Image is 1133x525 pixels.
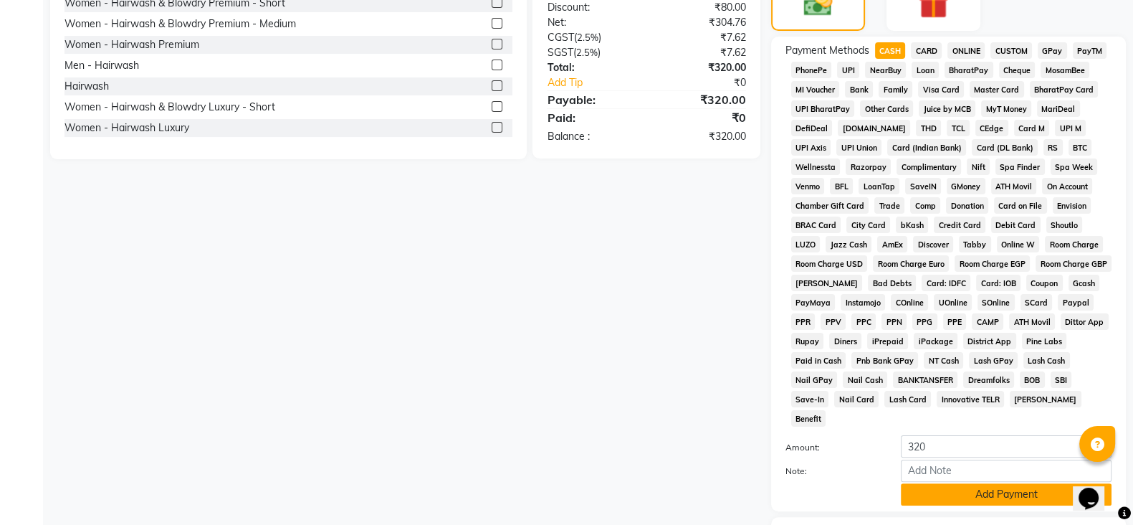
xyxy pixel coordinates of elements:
span: Pnb Bank GPay [851,352,918,369]
span: Spa Week [1051,159,1098,175]
div: Paid: [536,109,646,126]
span: Wellnessta [791,159,841,175]
span: PayTM [1073,42,1107,59]
span: Chamber Gift Card [791,197,869,214]
span: SBI [1051,372,1072,388]
div: ₹320.00 [646,129,757,144]
span: Card (DL Bank) [972,139,1038,156]
span: MyT Money [981,100,1031,117]
span: Paid in Cash [791,352,846,369]
span: BTC [1069,139,1092,156]
span: Lash Cash [1023,352,1070,369]
span: UOnline [934,294,972,311]
span: Pine Labs [1022,333,1067,349]
div: Hairwash [64,79,109,94]
div: ₹304.76 [646,15,757,30]
span: Family [879,81,912,98]
span: THD [916,120,941,136]
span: GPay [1038,42,1067,59]
span: Envision [1053,197,1091,214]
div: ₹7.62 [646,45,757,60]
span: Rupay [791,333,824,349]
div: Payable: [536,91,646,108]
span: Room Charge [1045,236,1103,252]
span: ATH Movil [991,178,1037,194]
span: Comp [910,197,940,214]
span: Nail Card [834,391,879,407]
span: [PERSON_NAME] [791,275,863,291]
div: Women - Hairwash & Blowdry Luxury - Short [64,100,275,115]
span: UPI Axis [791,139,831,156]
span: Loan [912,62,939,78]
span: bKash [896,217,928,233]
span: PhonePe [791,62,832,78]
span: UPI BharatPay [791,100,855,117]
span: Other Cards [860,100,913,117]
span: LoanTap [859,178,899,194]
span: PPE [943,313,967,330]
span: Complimentary [897,159,961,175]
div: Women - Hairwash & Blowdry Premium - Medium [64,16,296,32]
label: Note: [775,465,891,478]
span: Venmo [791,178,825,194]
span: Online W [997,236,1040,252]
div: Balance : [536,129,646,144]
span: Credit Card [934,217,985,233]
span: SCard [1020,294,1053,311]
span: Lash GPay [969,352,1018,369]
span: PPR [791,313,816,330]
span: BANKTANSFER [893,372,957,388]
span: Payment Methods [785,43,869,58]
span: GMoney [947,178,985,194]
span: Nail Cash [843,372,887,388]
span: SaveIN [905,178,941,194]
span: PayMaya [791,294,836,311]
button: Add Payment [901,483,1112,506]
span: Diners [829,333,861,349]
span: BRAC Card [791,217,841,233]
span: MI Voucher [791,81,840,98]
span: Dittor App [1061,313,1109,330]
span: PPV [821,313,846,330]
span: Juice by MCB [919,100,975,117]
a: Add Tip [536,75,664,90]
span: Donation [946,197,988,214]
input: Add Note [901,460,1112,482]
span: MariDeal [1037,100,1080,117]
span: UPI Union [836,139,881,156]
span: iPrepaid [867,333,908,349]
span: Bad Debts [868,275,916,291]
span: PPN [881,313,907,330]
span: ATH Movil [1009,313,1055,330]
span: BOB [1020,372,1045,388]
span: Innovative TELR [937,391,1004,407]
span: CUSTOM [990,42,1032,59]
span: Room Charge GBP [1036,255,1112,272]
div: ₹320.00 [646,91,757,108]
span: [PERSON_NAME] [1010,391,1081,407]
div: Women - Hairwash Luxury [64,120,189,136]
span: SGST [547,46,573,59]
span: Razorpay [846,159,891,175]
div: ( ) [536,30,646,45]
span: Tabby [959,236,991,252]
span: CARD [911,42,942,59]
span: Master Card [970,81,1024,98]
span: COnline [891,294,928,311]
span: Gcash [1069,275,1100,291]
div: Total: [536,60,646,75]
span: Spa Finder [995,159,1045,175]
div: ( ) [536,45,646,60]
span: CGST [547,31,573,44]
span: Instamojo [841,294,885,311]
span: CAMP [972,313,1003,330]
div: ₹320.00 [646,60,757,75]
span: Discover [913,236,953,252]
span: ONLINE [947,42,985,59]
span: CEdge [975,120,1008,136]
span: Paypal [1058,294,1094,311]
span: Room Charge EGP [955,255,1030,272]
span: Save-In [791,391,829,407]
span: Cheque [999,62,1036,78]
span: 2.5% [575,47,597,58]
